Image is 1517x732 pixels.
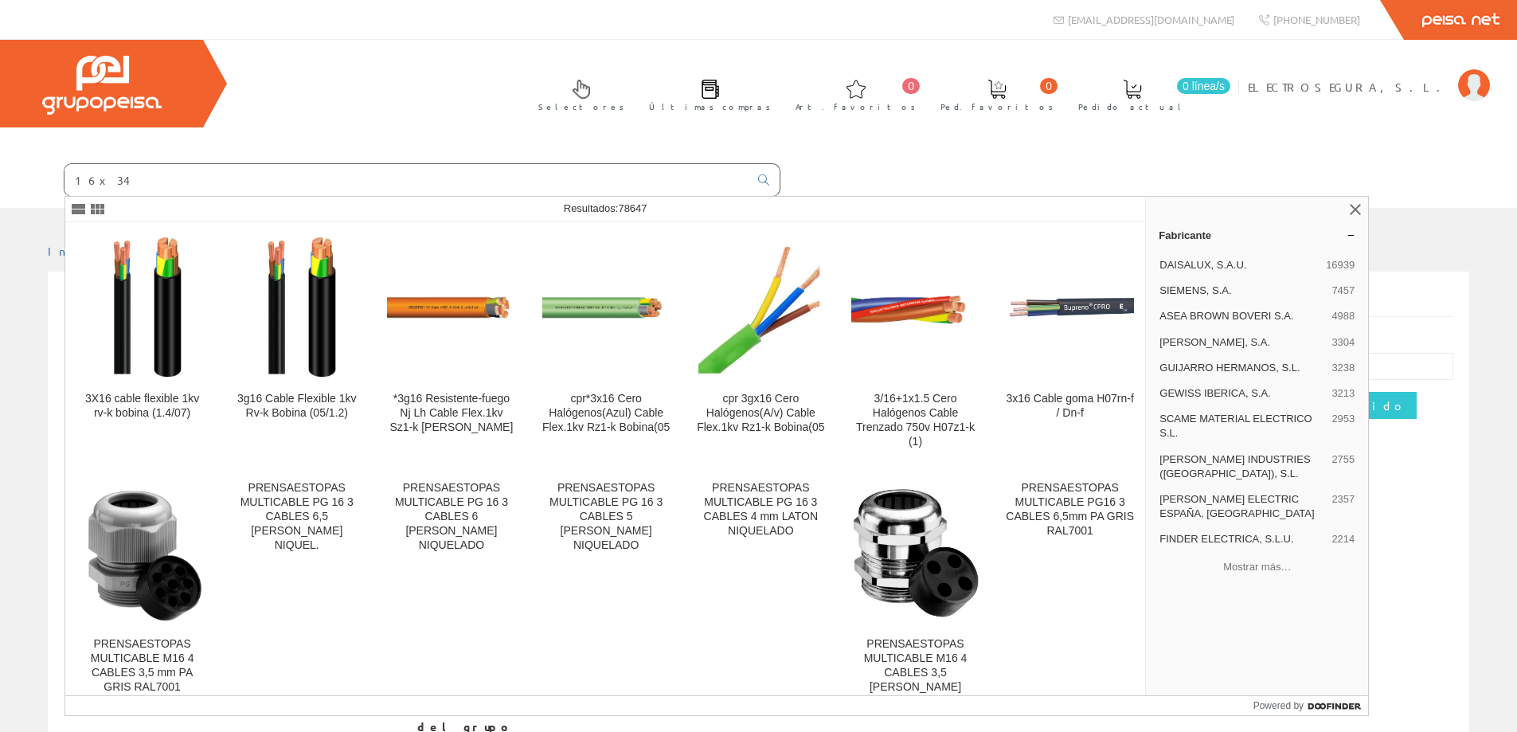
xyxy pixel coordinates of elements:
[564,202,647,214] span: Resultados:
[530,468,683,727] a: PRENSAESTOPAS MULTICABLE PG 16 3 CABLES 5 [PERSON_NAME] NIQUELADO
[1159,309,1325,323] span: ASEA BROWN BOVERI S.A.
[78,392,206,421] div: 3X16 cable flexible 1kv rv-k bobina (1.4/07)
[1146,222,1368,248] a: Fabricante
[1159,452,1325,481] span: [PERSON_NAME] INDUSTRIES ([GEOGRAPHIC_DATA]), S.L.
[698,236,824,379] img: cpr 3gx16 Cero Halógenos(A/v) Cable Flex.1kv Rz1-k Bobina(05
[1040,78,1058,94] span: 0
[839,468,992,727] a: PRENSAESTOPAS MULTICABLE M16 4 CABLES 3,5 mm LATON NIQUELADO PRENSAESTOPAS MULTICABLE M16 4 CABLE...
[697,481,825,538] div: PRENSAESTOPAS MULTICABLE PG 16 3 CABLES 4 mm LATON NIQUELADO
[243,236,350,379] img: 3g16 Cable Flexible 1kv Rv-k Bobina (05/1.2)
[796,99,916,115] span: Art. favoritos
[1152,554,1362,580] button: Mostrar más…
[1253,696,1369,715] a: Powered by
[542,481,671,553] div: PRENSAESTOPAS MULTICABLE PG 16 3 CABLES 5 [PERSON_NAME] NIQUELADO
[618,202,647,214] span: 78647
[233,481,361,553] div: PRENSAESTOPAS MULTICABLE PG 16 3 CABLES 6,5 [PERSON_NAME] NIQUEL.
[839,223,992,468] a: 3/16+1x1.5 Cero Halógenos Cable Trenzado 750v H07z1-k (1) 3/16+1x1.5 Cero Halógenos Cable Trenzad...
[993,223,1147,468] a: 3x16 Cable goma H07rn-f / Dn-f 3x16 Cable goma H07rn-f / Dn-f
[78,637,206,695] div: PRENSAESTOPAS MULTICABLE M16 4 CABLES 3,5 mm PA GRIS RAL7001
[1006,392,1134,421] div: 3x16 Cable goma H07rn-f / Dn-f
[851,392,979,449] div: 3/16+1x1.5 Cero Halógenos Cable Trenzado 750v H07z1-k (1)
[684,223,838,468] a: cpr 3gx16 Cero Halógenos(A/v) Cable Flex.1kv Rz1-k Bobina(05 cpr 3gx16 Cero Halógenos(A/v) Cable ...
[1331,532,1355,546] span: 2214
[1078,99,1187,115] span: Pedido actual
[1068,13,1234,26] span: [EMAIL_ADDRESS][DOMAIN_NAME]
[530,223,683,468] a: cpr*3x16 Cero Halógenos(Azul) Cable Flex.1kv Rz1-k Bobina(05 cpr*3x16 Cero Halógenos(Azul) Cable ...
[684,468,838,727] a: PRENSAESTOPAS MULTICABLE PG 16 3 CABLES 4 mm LATON NIQUELADO
[1006,287,1134,327] img: 3x16 Cable goma H07rn-f / Dn-f
[65,223,219,468] a: 3X16 cable flexible 1kv rv-k bobina (1.4/07) 3X16 cable flexible 1kv rv-k bobina (1.4/07)
[1326,258,1355,272] span: 16939
[697,392,825,435] div: cpr 3gx16 Cero Halógenos(A/v) Cable Flex.1kv Rz1-k Bobina(05
[1331,361,1355,375] span: 3238
[65,164,749,196] input: Buscar ...
[1159,532,1325,546] span: FINDER ELECTRICA, S.L.U.
[522,66,632,121] a: Selectores
[42,56,162,115] img: Grupo Peisa
[1248,66,1490,81] a: ELECTROSEGURA, S.L.
[88,236,196,379] img: 3X16 cable flexible 1kv rv-k bobina (1.4/07)
[1273,13,1360,26] span: [PHONE_NUMBER]
[1253,699,1304,713] span: Powered by
[387,392,515,435] div: *3g16 Resistente-fuego Nj Lh Cable Flex.1kv Sz1-k [PERSON_NAME]
[633,66,779,121] a: Últimas compras
[1331,412,1355,440] span: 2953
[48,244,115,258] a: Inicio
[374,468,528,727] a: PRENSAESTOPAS MULTICABLE PG 16 3 CABLES 6 [PERSON_NAME] NIQUELADO
[220,223,373,468] a: 3g16 Cable Flexible 1kv Rv-k Bobina (05/1.2) 3g16 Cable Flexible 1kv Rv-k Bobina (05/1.2)
[1062,66,1234,121] a: 0 línea/s Pedido actual
[902,78,920,94] span: 0
[1331,386,1355,401] span: 3213
[538,99,624,115] span: Selectores
[1248,79,1450,95] span: ELECTROSEGURA, S.L.
[542,392,671,435] div: cpr*3x16 Cero Halógenos(Azul) Cable Flex.1kv Rz1-k Bobina(05
[851,279,979,337] img: 3/16+1x1.5 Cero Halógenos Cable Trenzado 750v H07z1-k (1)
[387,481,515,553] div: PRENSAESTOPAS MULTICABLE PG 16 3 CABLES 6 [PERSON_NAME] NIQUELADO
[1006,481,1134,538] div: PRENSAESTOPAS MULTICABLE PG16 3 CABLES 6,5mm PA GRIS RAL7001
[1159,386,1325,401] span: GEWISS IBERICA, S.A.
[1159,361,1325,375] span: GUIJARRO HERMANOS, S.L.
[1331,492,1355,521] span: 2357
[1159,492,1325,521] span: [PERSON_NAME] ELECTRIC ESPAÑA, [GEOGRAPHIC_DATA]
[374,223,528,468] a: *3g16 Resistente-fuego Nj Lh Cable Flex.1kv Sz1-k Bob *3g16 Resistente-fuego Nj Lh Cable Flex.1kv...
[65,468,219,727] a: PRENSAESTOPAS MULTICABLE M16 4 CABLES 3,5 mm PA GRIS RAL7001 PRENSAESTOPAS MULTICABLE M16 4 CABLE...
[993,468,1147,727] a: PRENSAESTOPAS MULTICABLE PG16 3 CABLES 6,5mm PA GRIS RAL7001
[649,99,771,115] span: Últimas compras
[1177,78,1230,94] span: 0 línea/s
[80,481,205,624] img: PRENSAESTOPAS MULTICABLE M16 4 CABLES 3,5 mm PA GRIS RAL7001
[851,487,979,619] img: PRENSAESTOPAS MULTICABLE M16 4 CABLES 3,5 mm LATON NIQUELADO
[1331,335,1355,350] span: 3304
[542,279,671,337] img: cpr*3x16 Cero Halógenos(Azul) Cable Flex.1kv Rz1-k Bobina(05
[1159,335,1325,350] span: [PERSON_NAME], S.A.
[1331,284,1355,298] span: 7457
[940,99,1054,115] span: Ped. favoritos
[233,392,361,421] div: 3g16 Cable Flexible 1kv Rv-k Bobina (05/1.2)
[387,279,515,337] img: *3g16 Resistente-fuego Nj Lh Cable Flex.1kv Sz1-k Bob
[1331,452,1355,481] span: 2755
[1159,258,1320,272] span: DAISALUX, S.A.U.
[1331,309,1355,323] span: 4988
[220,468,373,727] a: PRENSAESTOPAS MULTICABLE PG 16 3 CABLES 6,5 [PERSON_NAME] NIQUEL.
[1159,284,1325,298] span: SIEMENS, S.A.
[1159,412,1325,440] span: SCAME MATERIAL ELECTRICO S.L.
[851,637,979,709] div: PRENSAESTOPAS MULTICABLE M16 4 CABLES 3,5 [PERSON_NAME] NIQUELADO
